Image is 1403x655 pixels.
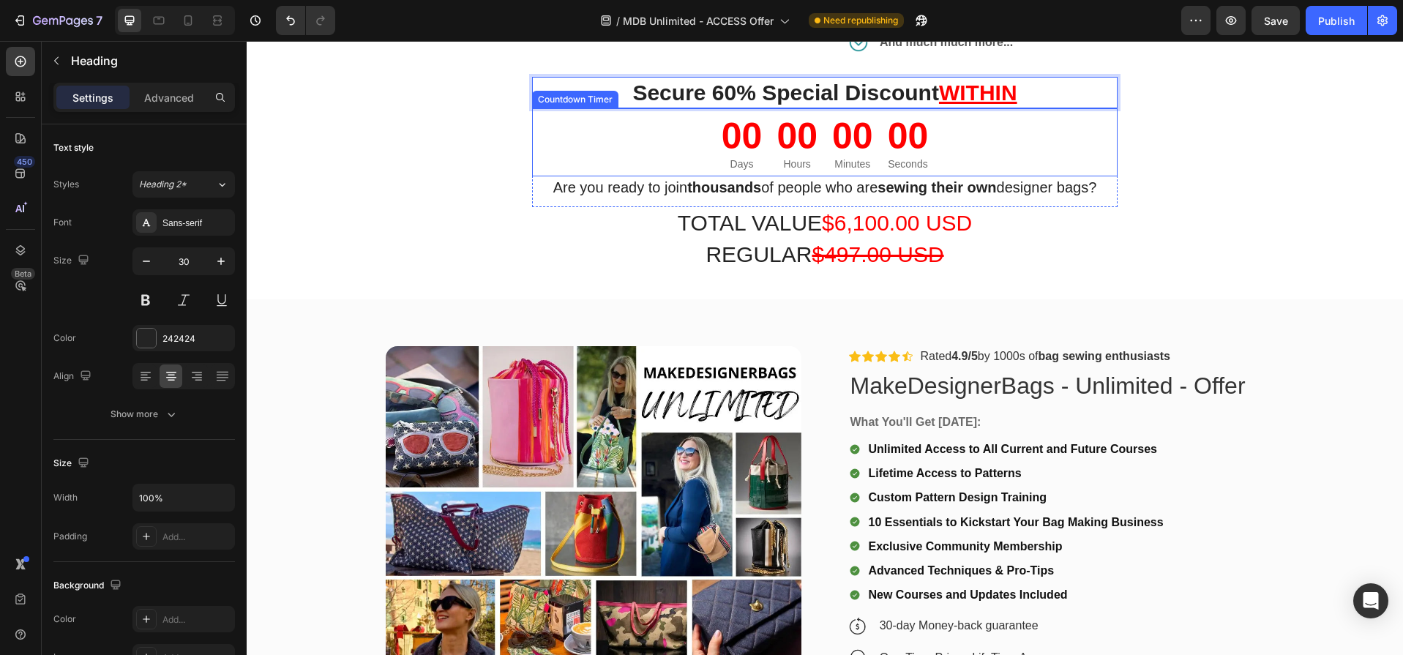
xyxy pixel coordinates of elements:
div: 00 [530,73,571,117]
p: 7 [96,12,102,29]
div: Padding [53,530,87,543]
span: Heading 2* [139,178,187,191]
div: Add... [162,613,231,626]
div: Color [53,332,76,345]
img: Alt Image [602,608,620,626]
div: 450 [14,156,35,168]
h2: Are you ready to join of people who are designer bags? [285,135,871,157]
button: Heading 2* [132,171,235,198]
strong: What You'll Get [DATE]: [604,375,735,387]
p: Advanced [144,90,194,105]
div: Open Intercom Messenger [1353,583,1388,618]
strong: Custom Pattern Design Training [622,450,801,463]
div: 242424 [162,332,231,345]
button: 7 [6,6,109,35]
span: Save [1264,15,1288,27]
div: Add... [162,531,231,544]
span: / [616,13,620,29]
p: Settings [72,90,113,105]
p: Seconds [641,117,682,130]
p: Days [475,117,516,130]
div: Countdown Timer [288,52,369,65]
div: Undo/Redo [276,6,335,35]
p: Hours [530,117,571,130]
strong: Exclusive Community Membership [622,499,816,512]
u: WITHIN [692,40,771,64]
strong: New Courses and Updates Included [622,547,821,560]
strong: Advanced Techniques & Pro-Tips [622,523,808,536]
s: $497.00 USD [565,201,697,225]
div: Size [53,454,92,474]
div: Width [53,491,78,504]
div: Font [53,216,72,229]
div: Text style [53,141,94,154]
div: Show more [111,407,179,422]
strong: 10 Essentials to Kickstart Your Bag Making Business [622,475,917,487]
button: Show more [53,401,235,427]
h2: REGULAR [11,198,1145,229]
strong: thousands [441,138,515,154]
h2: Rich Text Editor. Editing area: main [285,36,871,67]
span: $6,100.00 USD [575,170,725,194]
div: Size [53,251,92,271]
strong: sewing their own [631,138,749,154]
div: 00 [641,73,682,117]
div: Beta [11,268,35,280]
h1: MakeDesignerBags - Unlimited - Offer [602,326,1018,364]
div: 00 [585,73,626,117]
p: One-Time-Price - LifeTime Access [633,608,813,626]
p: Heading [71,52,229,70]
strong: Lifetime Access to Patterns [622,426,775,438]
div: Publish [1318,13,1355,29]
div: Background [53,576,124,596]
span: Need republishing [823,14,898,27]
button: Publish [1306,6,1367,35]
div: Color [53,613,76,626]
strong: bag sewing enthusiasts [792,309,924,321]
strong: Secure 60% Special Discount [386,40,692,64]
h2: TOTAL VALUE [11,166,1145,198]
img: Alt Image [602,577,620,594]
p: 30-day Money-back guarantee [633,576,813,594]
strong: Unlimited Access to All Current and Future Courses [622,402,910,414]
button: Save [1252,6,1300,35]
strong: 4.9/5 [705,309,731,321]
p: Rated by 1000s of [674,307,924,324]
div: Sans-serif [162,217,231,230]
div: Styles [53,178,79,191]
div: 00 [475,73,516,117]
iframe: Design area [247,41,1403,655]
p: Minutes [585,117,626,130]
input: Auto [133,484,234,511]
span: MDB Unlimited - ACCESS Offer [623,13,774,29]
div: Align [53,367,94,386]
